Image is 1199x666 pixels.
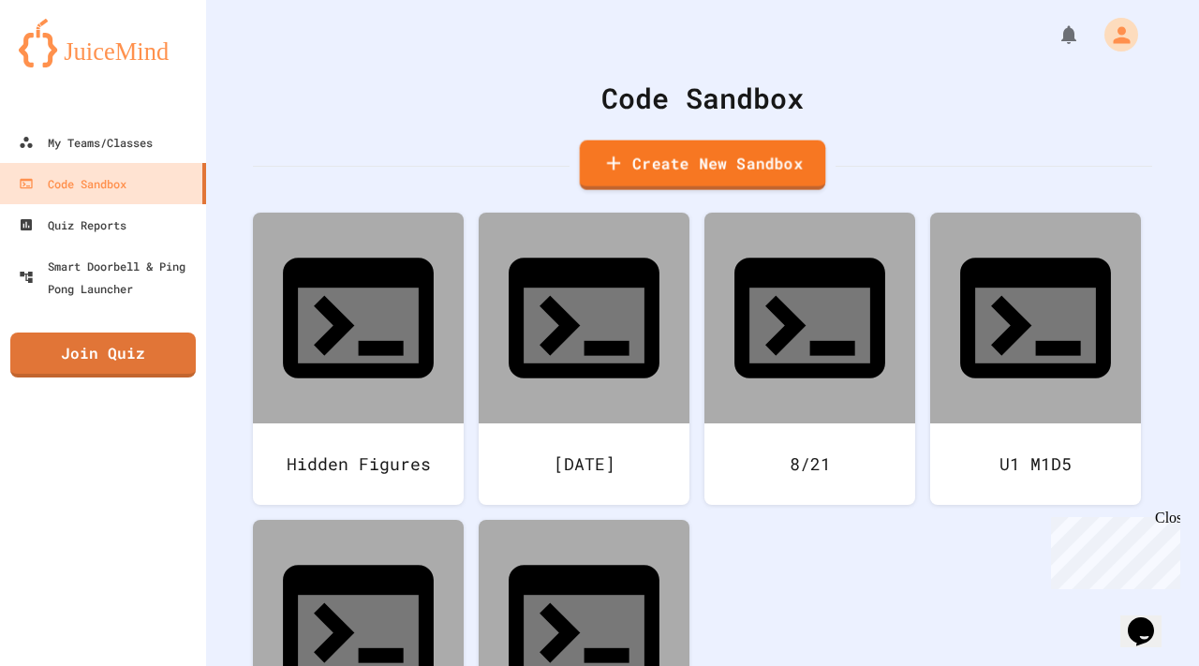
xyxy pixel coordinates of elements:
div: My Teams/Classes [19,131,153,154]
iframe: chat widget [1044,510,1180,589]
img: logo-orange.svg [19,19,187,67]
div: [DATE] [479,423,689,505]
div: U1 M1D5 [930,423,1141,505]
div: 8/21 [704,423,915,505]
div: Quiz Reports [19,214,126,236]
div: My Account [1085,13,1143,56]
div: Code Sandbox [19,172,126,195]
a: Hidden Figures [253,213,464,505]
a: Join Quiz [10,333,196,377]
div: Smart Doorbell & Ping Pong Launcher [19,255,199,300]
a: 8/21 [704,213,915,505]
div: My Notifications [1023,19,1085,51]
iframe: chat widget [1120,591,1180,647]
div: Code Sandbox [253,77,1152,119]
a: Create New Sandbox [580,141,826,190]
div: Hidden Figures [253,423,464,505]
div: Chat with us now!Close [7,7,129,119]
a: U1 M1D5 [930,213,1141,505]
a: [DATE] [479,213,689,505]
